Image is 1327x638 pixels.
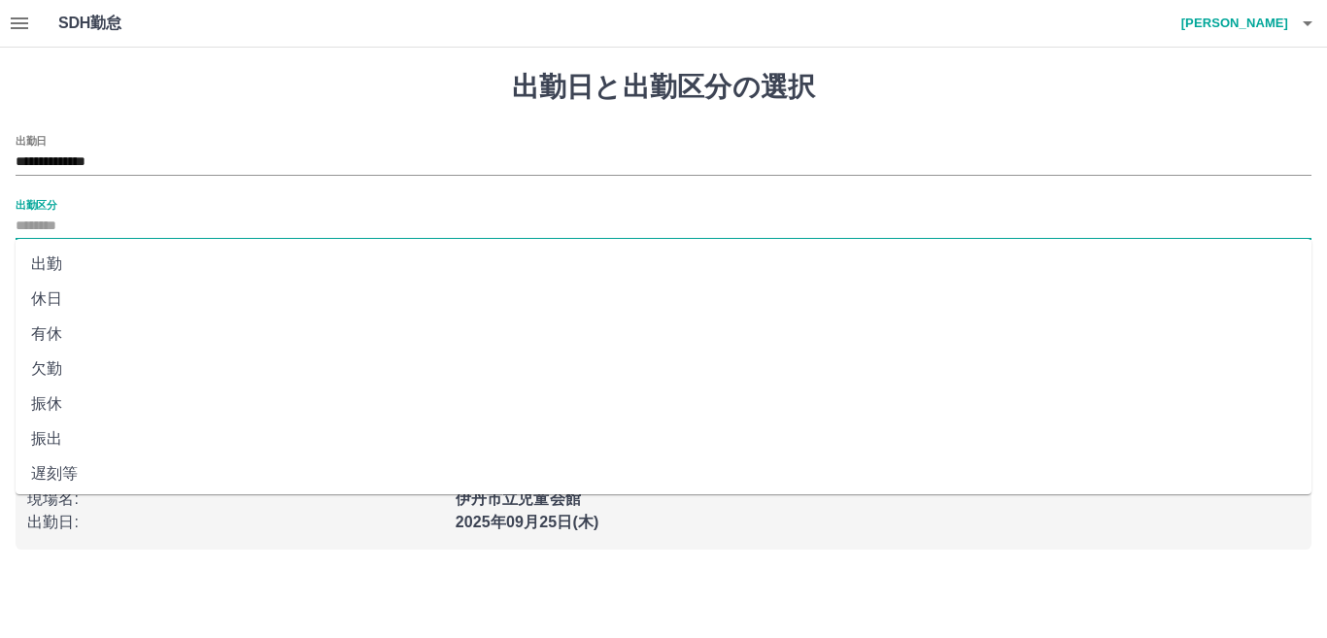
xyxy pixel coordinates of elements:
li: 振休 [16,386,1311,421]
li: 欠勤 [16,352,1311,386]
li: 有休 [16,317,1311,352]
label: 出勤日 [16,133,47,148]
li: 出勤 [16,247,1311,282]
li: 遅刻等 [16,456,1311,491]
p: 出勤日 : [27,511,444,534]
li: 振出 [16,421,1311,456]
li: 休業 [16,491,1311,526]
li: 休日 [16,282,1311,317]
h1: 出勤日と出勤区分の選択 [16,71,1311,104]
label: 出勤区分 [16,197,56,212]
b: 2025年09月25日(木) [456,514,599,530]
